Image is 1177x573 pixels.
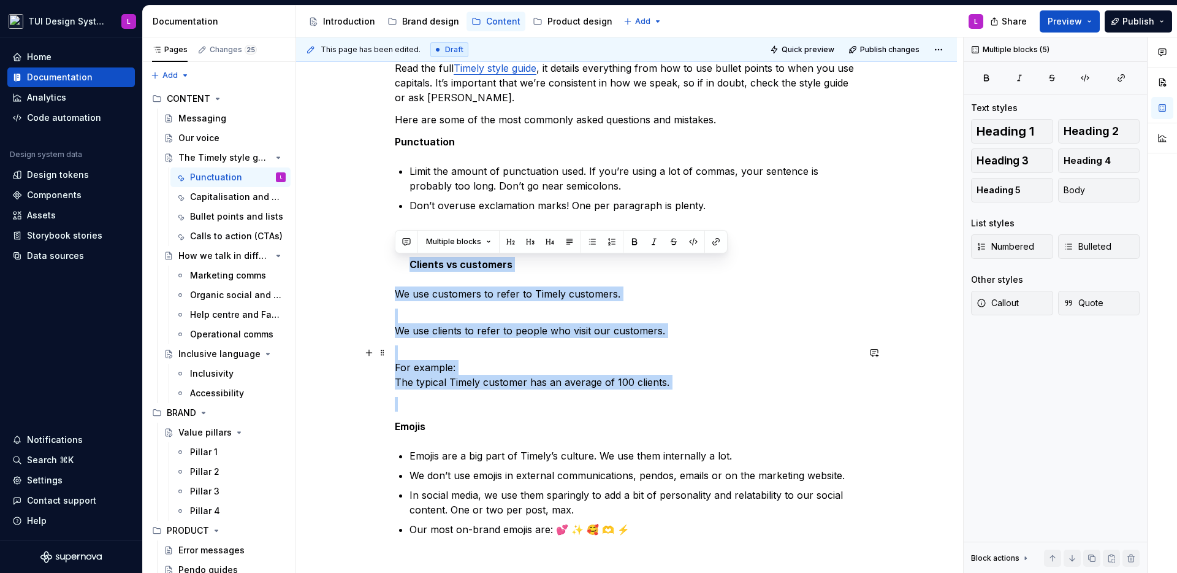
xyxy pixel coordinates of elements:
div: BRAND [147,403,291,423]
strong: Clients vs customers [409,258,512,271]
div: Documentation [153,15,291,28]
a: Design tokens [7,165,135,185]
div: Value pillars [178,426,232,439]
div: Pillar 2 [190,466,219,478]
button: Body [1058,178,1140,202]
div: Notifications [27,434,83,446]
button: Publish changes [845,41,925,58]
span: Heading 5 [977,184,1021,196]
div: Organic social and the blog [190,289,283,301]
a: How we talk in different channels [159,246,291,266]
a: Bullet points and lists [170,207,291,226]
button: Heading 3 [971,148,1053,173]
button: Heading 4 [1058,148,1140,173]
a: Home [7,47,135,67]
a: Code automation [7,108,135,128]
p: Our most on-brand emojis are: 💕 ✨ 🥰 🫶 ⚡ [409,522,858,552]
div: List styles [971,217,1015,229]
span: Numbered [977,240,1034,253]
a: Introduction [303,12,380,31]
div: Introduction [323,15,375,28]
div: Design tokens [27,169,89,181]
div: Data sources [27,250,84,262]
a: Data sources [7,246,135,266]
a: Value pillars [159,423,291,442]
span: Heading 4 [1064,155,1111,167]
div: The Timely style guide [178,152,271,164]
span: Preview [1048,15,1082,28]
div: Calls to action (CTAs) [190,230,283,242]
span: Heading 3 [977,155,1029,167]
span: Callout [977,297,1019,309]
strong: Emojis [395,420,425,433]
button: Help [7,511,135,531]
a: Analytics [7,88,135,107]
span: Quick preview [782,45,834,55]
div: Changes [210,45,257,55]
div: How we talk in different channels [178,250,271,262]
button: Contact support [7,491,135,510]
span: Quote [1064,297,1103,309]
span: Bulleted [1064,240,1111,253]
div: Operational comms [190,328,273,340]
div: Marketing comms [190,269,266,282]
a: Storybook stories [7,226,135,245]
div: PRODUCT [167,525,209,537]
span: Add [162,71,178,80]
p: Emojis are a big part of Timely’s culture. We use them internally a lot. [409,448,858,463]
a: Brand design [383,12,464,31]
a: Components [7,185,135,205]
span: Publish changes [860,45,920,55]
div: Analytics [27,91,66,104]
a: Help centre and Facebook community [170,305,291,325]
div: Page tree [303,9,617,34]
div: Pillar 1 [190,446,218,458]
a: Inclusive language [159,344,291,364]
a: Inclusivity [170,364,291,383]
strong: Punctuation [395,136,455,148]
svg: Supernova Logo [40,551,102,563]
span: Body [1064,184,1085,196]
div: Storybook stories [27,229,102,242]
div: Block actions [971,553,1019,563]
button: Bulleted [1058,234,1140,259]
button: Quote [1058,291,1140,315]
div: Text styles [971,102,1018,114]
div: Search ⌘K [27,454,74,466]
button: Heading 5 [971,178,1053,202]
div: L [974,17,978,26]
a: Content [467,12,525,31]
p: Don’t overuse exclamation marks! One per paragraph is plenty. [409,198,858,272]
div: PRODUCT [147,521,291,540]
a: Calls to action (CTAs) [170,226,291,246]
div: L [280,171,282,183]
button: TUI Design SystemL [2,8,140,34]
span: Heading 2 [1064,125,1119,137]
div: Pillar 4 [190,505,220,517]
a: PunctuationL [170,167,291,187]
div: Components [27,189,82,201]
p: We don’t use emojis in external communications, pendos, emails or on the marketing website. [409,468,858,483]
a: Documentation [7,67,135,87]
a: Accessibility [170,383,291,403]
div: TUI Design System [28,15,107,28]
button: Search ⌘K [7,450,135,470]
a: Capitalisation and sentence case [170,187,291,207]
div: Pillar 3 [190,485,219,498]
div: Content [486,15,520,28]
div: Our voice [178,132,219,144]
div: Punctuation [190,171,242,183]
a: Our voice [159,128,291,148]
div: CONTENT [147,89,291,109]
span: Share [1002,15,1027,28]
a: Assets [7,206,135,225]
button: Notifications [7,430,135,450]
div: Inclusivity [190,367,234,380]
button: Quick preview [766,41,840,58]
p: We use clients to refer to people who visit our customers. [395,309,858,338]
div: Bullet points and lists [190,210,283,223]
div: Other styles [971,274,1023,286]
a: Settings [7,471,135,490]
p: Here are some of the most commonly asked questions and mistakes. [395,112,858,127]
